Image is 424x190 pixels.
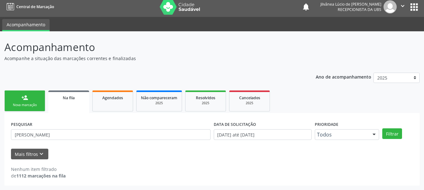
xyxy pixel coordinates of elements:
[384,0,397,13] img: img
[302,3,310,11] button: notifications
[38,151,45,157] i: keyboard_arrow_down
[16,4,54,9] span: Central de Marcação
[11,129,211,140] input: Nome, CNS
[11,149,48,160] button: Mais filtroskeyboard_arrow_down
[399,3,406,9] i: 
[409,2,420,13] button: apps
[317,131,366,138] span: Todos
[16,173,66,179] strong: 1112 marcações na fila
[239,95,260,100] span: Cancelados
[4,2,54,12] a: Central de Marcação
[21,94,28,101] div: person_add
[11,120,32,129] label: PESQUISAR
[315,120,338,129] label: Prioridade
[2,19,50,31] a: Acompanhamento
[397,0,409,13] button: 
[316,73,371,80] p: Ano de acompanhamento
[141,101,177,105] div: 2025
[320,2,381,7] div: Jilvânea Lúcio de [PERSON_NAME]
[190,101,221,105] div: 2025
[11,172,66,179] div: de
[102,95,123,100] span: Agendados
[141,95,177,100] span: Não compareceram
[338,7,381,12] span: Recepcionista da UBS
[196,95,215,100] span: Resolvidos
[63,95,75,100] span: Na fila
[9,103,40,107] div: Nova marcação
[214,120,256,129] label: DATA DE SOLICITAÇÃO
[11,166,66,172] div: Nenhum item filtrado
[4,55,295,62] p: Acompanhe a situação das marcações correntes e finalizadas
[234,101,265,105] div: 2025
[382,128,402,139] button: Filtrar
[4,39,295,55] p: Acompanhamento
[214,129,312,140] input: Selecione um intervalo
